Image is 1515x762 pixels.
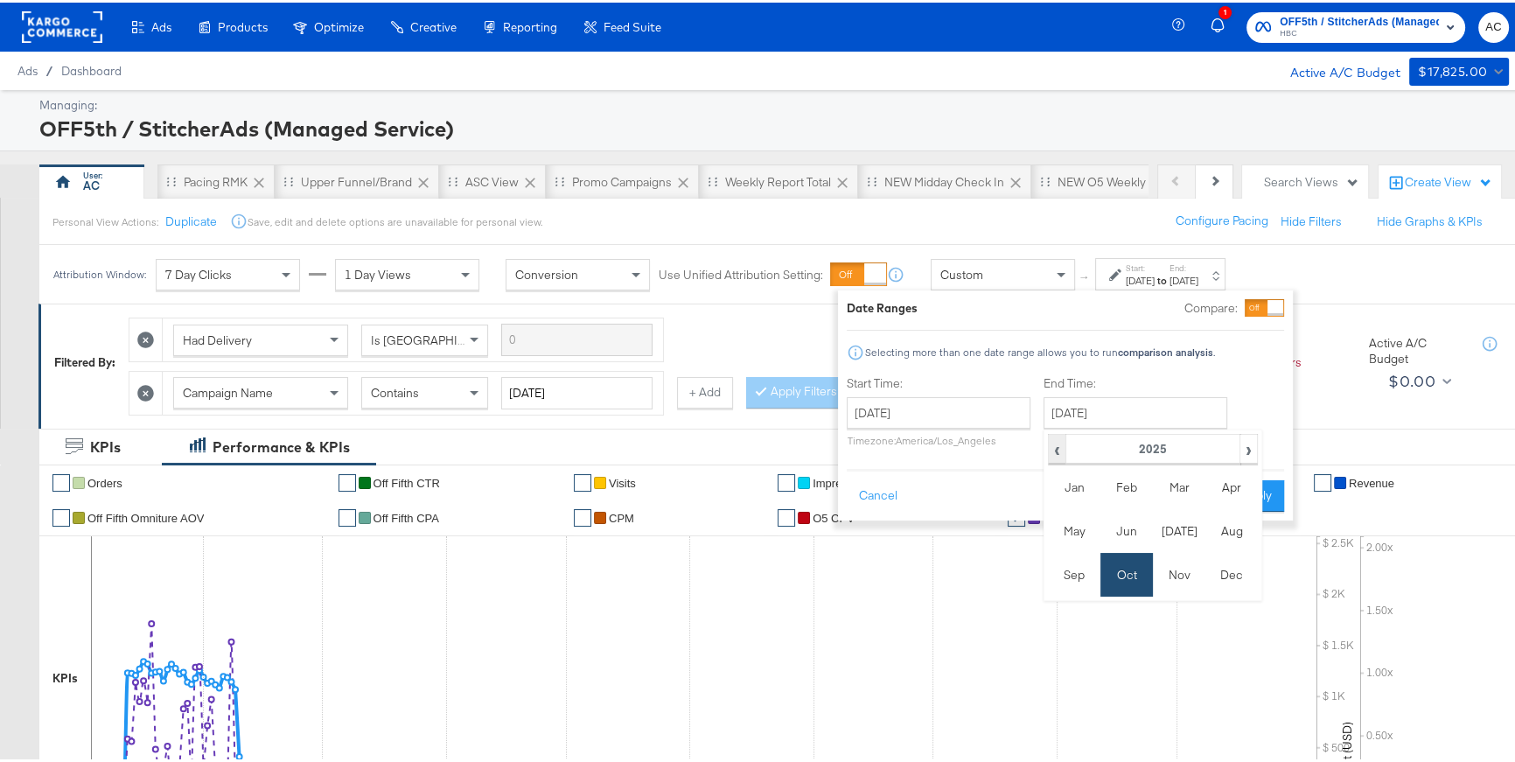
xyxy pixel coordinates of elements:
[778,507,795,524] a: ✔
[847,297,918,314] div: Date Ranges
[374,474,440,487] span: Off Fifth CTR
[1405,171,1492,189] div: Create View
[604,17,661,31] span: Feed Suite
[847,431,1030,444] p: Timezone: America/Los_Angeles
[867,174,876,184] div: Drag to reorder tab
[1218,3,1232,17] div: 1
[39,94,1505,111] div: Managing:
[847,478,910,509] button: Cancel
[1153,507,1205,550] td: [DATE]
[1065,432,1239,462] th: 2025
[87,474,122,487] span: Orders
[515,264,578,280] span: Conversion
[1044,373,1234,389] label: End Time:
[52,507,70,524] a: ✔
[1314,472,1331,489] a: ✔
[574,472,591,489] a: ✔
[1208,8,1238,42] button: 1
[1205,550,1258,594] td: Dec
[1100,507,1153,550] td: Jun
[1048,550,1100,594] td: Sep
[213,435,350,455] div: Performance & KPIs
[708,174,717,184] div: Drag to reorder tab
[1369,332,1465,365] div: Active A/C Budget
[884,171,1004,188] div: NEW Midday Check In
[1169,271,1198,285] div: [DATE]
[166,174,176,184] div: Drag to reorder tab
[1040,174,1050,184] div: Drag to reorder tab
[1280,10,1439,29] span: OFF5th / StitcherAds (Managed Service)
[1272,55,1400,81] div: Active A/C Budget
[1077,272,1093,278] span: ↑
[572,171,672,188] div: Promo Campaigns
[503,17,557,31] span: Reporting
[345,264,411,280] span: 1 Day Views
[184,171,248,188] div: Pacing RMK
[17,61,38,75] span: Ads
[374,509,439,522] span: off fifth CPA
[1184,297,1238,314] label: Compare:
[1155,271,1169,284] strong: to
[1409,55,1509,83] button: $17,825.00
[1264,171,1359,188] div: Search Views
[1381,365,1456,393] button: $0.00
[218,17,268,31] span: Products
[677,374,733,406] button: + Add
[339,472,356,489] a: ✔
[410,17,457,31] span: Creative
[1153,463,1205,507] td: Mar
[864,344,1216,356] div: Selecting more than one date range allows you to run .
[1478,10,1509,40] button: AC
[1126,271,1155,285] div: [DATE]
[1048,507,1100,550] td: May
[371,330,505,346] span: Is [GEOGRAPHIC_DATA]
[574,507,591,524] a: ✔
[1377,211,1483,227] button: Hide Graphs & KPIs
[87,509,204,522] span: Off Fifth Omniture AOV
[52,472,70,489] a: ✔
[609,509,634,522] span: CPM
[1246,10,1465,40] button: OFF5th / StitcherAds (Managed Service)HBC
[1388,366,1435,392] div: $0.00
[1241,433,1256,459] span: ›
[54,352,115,368] div: Filtered By:
[465,171,519,188] div: ASC View
[183,382,273,398] span: Campaign Name
[501,321,653,353] input: Enter a search term
[940,264,983,280] span: Custom
[1058,171,1185,188] div: NEW O5 Weekly Report
[1163,203,1281,234] button: Configure Pacing
[52,668,78,684] div: KPIs
[165,264,232,280] span: 7 Day Clicks
[371,382,419,398] span: Contains
[314,17,364,31] span: Optimize
[61,61,122,75] a: Dashboard
[1280,24,1439,38] span: HBC
[1169,260,1198,271] label: End:
[301,171,412,188] div: Upper Funnel/Brand
[1050,433,1065,459] span: ‹
[1100,550,1153,594] td: Oct
[39,111,1505,141] div: OFF5th / StitcherAds (Managed Service)
[1118,343,1213,356] strong: comparison analysis
[847,373,1030,389] label: Start Time:
[52,266,147,278] div: Attribution Window:
[778,472,795,489] a: ✔
[1205,463,1258,507] td: Apr
[813,474,874,487] span: Impressions
[448,174,457,184] div: Drag to reorder tab
[609,474,636,487] span: Visits
[1048,463,1100,507] td: Jan
[165,211,217,227] button: Duplicate
[1126,260,1155,271] label: Start:
[183,330,252,346] span: Had Delivery
[659,264,823,281] label: Use Unified Attribution Setting:
[1153,550,1205,594] td: Nov
[248,213,542,227] div: Save, edit and delete options are unavailable for personal view.
[52,213,158,227] div: Personal View Actions:
[813,509,855,522] span: O5 CPV
[283,174,293,184] div: Drag to reorder tab
[555,174,564,184] div: Drag to reorder tab
[725,171,831,188] div: Weekly Report Total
